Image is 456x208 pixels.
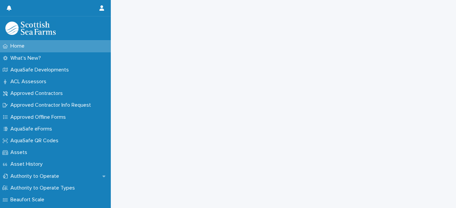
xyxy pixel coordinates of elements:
p: AquaSafe eForms [8,126,57,132]
p: Authority to Operate [8,173,64,179]
p: What's New? [8,55,46,61]
p: Approved Contractor Info Request [8,102,96,108]
img: bPIBxiqnSb2ggTQWdOVV [5,21,56,35]
p: Home [8,43,30,49]
p: ACL Assessors [8,79,52,85]
p: Approved Offline Forms [8,114,71,120]
p: Assets [8,149,33,156]
p: Authority to Operate Types [8,185,80,191]
p: Beaufort Scale [8,197,50,203]
p: AquaSafe Developments [8,67,74,73]
p: Asset History [8,161,48,167]
p: Approved Contractors [8,90,68,97]
p: AquaSafe QR Codes [8,138,64,144]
